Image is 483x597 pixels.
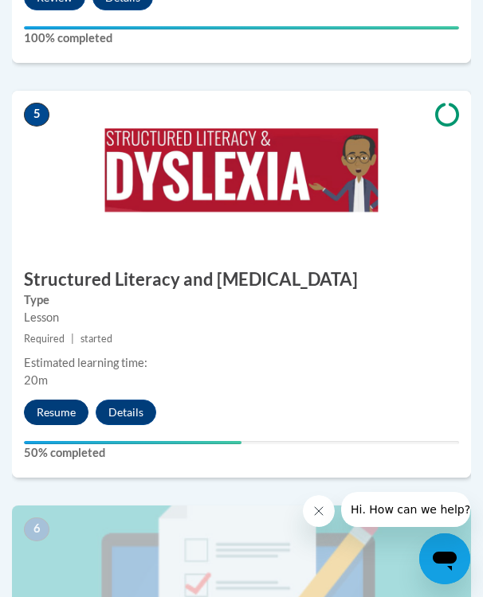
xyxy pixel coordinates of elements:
[24,441,241,444] div: Your progress
[24,400,88,425] button: Resume
[24,333,65,345] span: Required
[341,492,470,527] iframe: Message from company
[24,373,48,387] span: 20m
[71,333,74,345] span: |
[24,103,49,127] span: 5
[96,400,156,425] button: Details
[24,444,459,462] label: 50% completed
[303,495,335,527] iframe: Close message
[24,309,459,326] div: Lesson
[12,91,471,250] img: Course Image
[24,354,459,372] div: Estimated learning time:
[24,517,49,541] span: 6
[24,29,459,47] label: 100% completed
[12,267,471,292] h3: Structured Literacy and [MEDICAL_DATA]
[24,26,459,29] div: Your progress
[24,291,459,309] label: Type
[419,533,470,584] iframe: Button to launch messaging window
[80,333,112,345] span: started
